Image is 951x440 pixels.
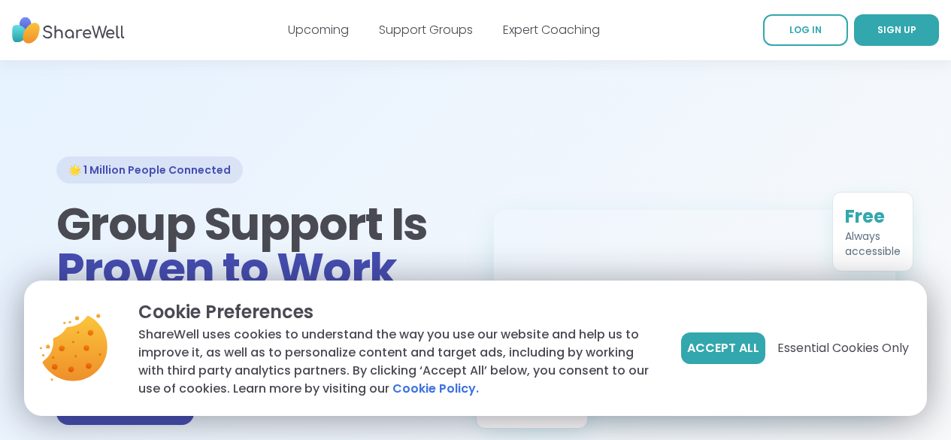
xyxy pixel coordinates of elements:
[877,23,916,36] span: SIGN UP
[789,23,822,36] span: LOG IN
[503,21,600,38] a: Expert Coaching
[12,10,125,51] img: ShareWell Nav Logo
[763,14,848,46] a: LOG IN
[392,380,479,398] a: Cookie Policy.
[56,156,243,184] div: 🌟 1 Million People Connected
[56,238,397,301] span: Proven to Work
[56,202,458,292] h1: Group Support Is
[138,326,657,398] p: ShareWell uses cookies to understand the way you use our website and help us to improve it, as we...
[687,339,759,357] span: Accept All
[138,299,657,326] p: Cookie Preferences
[845,222,901,252] div: Always accessible
[681,332,765,364] button: Accept All
[845,198,901,222] div: Free
[379,21,473,38] a: Support Groups
[854,14,939,46] a: SIGN UP
[288,21,349,38] a: Upcoming
[777,339,909,357] span: Essential Cookies Only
